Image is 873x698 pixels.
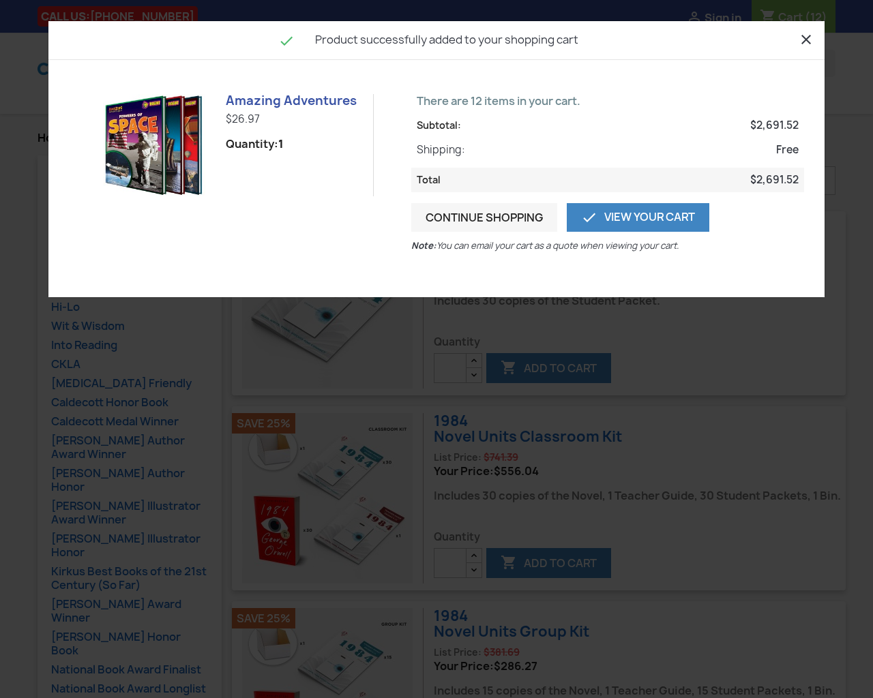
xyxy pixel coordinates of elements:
[750,119,799,132] span: $2,691.52
[798,31,814,48] i: close
[226,94,362,108] h6: Amazing Adventures
[776,143,799,157] span: Free
[59,31,814,49] h4: Product successfully added to your shopping cart
[417,173,441,187] span: Total
[278,136,284,151] strong: 1
[278,33,295,49] i: 
[417,119,461,132] span: Subtotal:
[103,94,205,196] img: Amazing Adventures
[226,112,362,126] p: $26.97
[581,209,597,226] i: 
[750,173,799,187] span: $2,691.52
[411,239,684,252] p: You can email your cart as a quote when viewing your cart.
[226,137,284,151] span: Quantity:
[411,203,557,232] button: Continue shopping
[411,94,804,108] p: There are 12 items in your cart.
[567,203,709,232] a: View Your Cart
[417,143,465,157] span: Shipping:
[411,239,436,252] b: Note:
[798,30,814,48] button: Close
